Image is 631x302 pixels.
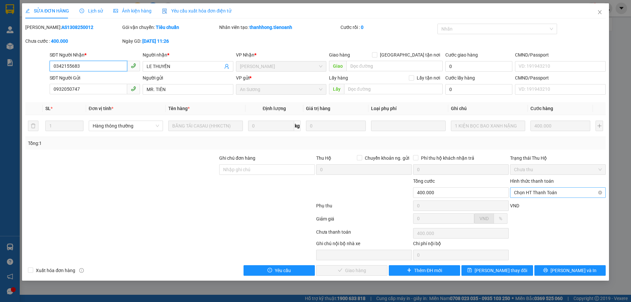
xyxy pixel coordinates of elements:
button: Close [591,3,609,22]
button: printer[PERSON_NAME] và In [534,265,606,276]
div: Chưa thanh toán [315,228,412,240]
button: exclamation-circleYêu cầu [244,265,315,276]
b: AS1308250012 [61,25,93,30]
div: VP gửi [236,74,326,81]
div: Phụ thu [315,202,412,214]
div: Ghi chú nội bộ nhà xe [316,240,412,250]
b: thanhhong.tienoanh [249,25,292,30]
span: [GEOGRAPHIC_DATA] tận nơi [377,51,443,58]
div: Cước rồi : [340,24,436,31]
span: VND [510,203,519,208]
button: checkGiao hàng [316,265,387,276]
input: Dọc đường [346,61,443,71]
span: Lấy tận nơi [414,74,443,81]
span: Ảnh kiện hàng [113,8,152,13]
span: Đơn vị tính [89,106,113,111]
b: [DATE] 11:26 [142,38,169,44]
span: Giá trị hàng [306,106,330,111]
span: [PERSON_NAME] và In [550,267,596,274]
label: Cước lấy hàng [445,75,475,81]
input: 0 [306,121,366,131]
span: [PERSON_NAME] thay đổi [475,267,527,274]
span: Cư Kuin [240,61,322,71]
input: VD: Bàn, Ghế [168,121,243,131]
div: Ngày GD: [122,37,218,45]
span: Giao [329,61,346,71]
span: Tên hàng [168,106,190,111]
span: save [467,268,472,273]
input: Ghi chú đơn hàng [219,164,315,175]
div: Trạng thái Thu Hộ [510,154,606,162]
span: Thu Hộ [316,155,331,161]
label: Ghi chú đơn hàng [219,155,255,161]
div: Người nhận [143,51,233,58]
span: user-add [224,64,229,69]
b: 0 [361,25,363,30]
span: Lịch sử [80,8,103,13]
span: An Sương [240,84,322,94]
input: Ghi Chú [451,121,525,131]
button: save[PERSON_NAME] thay đổi [461,265,533,276]
img: icon [162,9,167,14]
span: Giao hàng [329,52,350,58]
span: edit [25,9,30,13]
span: VP Nhận [236,52,254,58]
button: plusThêm ĐH mới [389,265,460,276]
span: exclamation-circle [268,268,272,273]
span: picture [113,9,118,13]
button: delete [28,121,38,131]
span: plus [407,268,411,273]
span: Cước hàng [530,106,553,111]
span: close [597,10,602,15]
span: VND [479,216,489,221]
span: phone [131,63,136,68]
div: SĐT Người Gửi [50,74,140,81]
th: Ghi chú [448,102,528,115]
span: SL [45,106,51,111]
div: Người gửi [143,74,233,81]
span: Lấy hàng [329,75,348,81]
div: SĐT Người Nhận [50,51,140,58]
span: % [499,216,502,221]
span: SỬA ĐƠN HÀNG [25,8,69,13]
input: Dọc đường [344,84,443,94]
span: printer [543,268,548,273]
input: 0 [530,121,590,131]
span: Xuất hóa đơn hàng [33,267,78,274]
span: phone [131,86,136,91]
input: Cước lấy hàng [445,84,512,95]
span: Định lượng [263,106,286,111]
label: Cước giao hàng [445,52,478,58]
span: Lấy [329,84,344,94]
button: plus [596,121,603,131]
div: CMND/Passport [515,74,605,81]
span: Yêu cầu xuất hóa đơn điện tử [162,8,231,13]
b: Tiêu chuẩn [156,25,179,30]
div: [PERSON_NAME]: [25,24,121,31]
span: Chuyển khoản ng. gửi [362,154,412,162]
div: Giảm giá [315,215,412,227]
div: Nhân viên tạo: [219,24,339,31]
div: Chi phí nội bộ [413,240,509,250]
span: Hàng thông thường [93,121,159,131]
span: info-circle [79,268,84,273]
div: Chưa cước : [25,37,121,45]
b: 400.000 [51,38,68,44]
div: Gói vận chuyển: [122,24,218,31]
span: Tổng cước [413,178,435,184]
div: Tổng: 1 [28,140,244,147]
div: CMND/Passport [515,51,605,58]
span: clock-circle [80,9,84,13]
input: Cước giao hàng [445,61,512,72]
span: close-circle [598,191,602,195]
span: Phí thu hộ khách nhận trả [418,154,477,162]
th: Loại phụ phí [368,102,448,115]
span: Thêm ĐH mới [414,267,442,274]
span: Yêu cầu [275,267,291,274]
span: Chọn HT Thanh Toán [514,188,602,197]
label: Hình thức thanh toán [510,178,554,184]
span: kg [294,121,301,131]
span: Chưa thu [514,165,602,174]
